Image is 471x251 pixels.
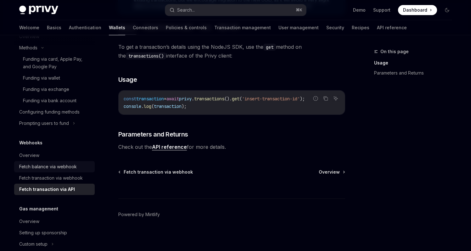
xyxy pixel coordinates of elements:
[352,20,369,35] a: Recipes
[353,7,366,13] a: Demo
[19,174,83,182] div: Fetch transaction via webhook
[14,106,95,118] a: Configuring funding methods
[19,139,42,147] h5: Webhooks
[278,20,319,35] a: User management
[136,96,164,102] span: transaction
[177,6,195,14] div: Search...
[300,96,305,102] span: );
[194,96,224,102] span: transactions
[19,205,58,213] h5: Gas management
[19,108,80,116] div: Configuring funding methods
[144,103,151,109] span: log
[164,96,166,102] span: =
[14,95,95,106] a: Funding via bank account
[311,94,320,103] button: Report incorrect code
[23,97,76,104] div: Funding via bank account
[124,103,141,109] span: console
[152,144,187,150] a: API reference
[380,48,409,55] span: On this page
[141,103,144,109] span: .
[192,96,194,102] span: .
[23,55,91,70] div: Funding via card, Apple Pay, and Google Pay
[319,169,340,175] span: Overview
[19,229,67,237] div: Setting up sponsorship
[398,5,437,15] a: Dashboard
[23,86,69,93] div: Funding via exchange
[118,142,345,151] span: Check out the for more details.
[124,96,136,102] span: const
[374,58,457,68] a: Usage
[14,184,95,195] a: Fetch transaction via API
[118,130,188,139] span: Parameters and Returns
[69,20,101,35] a: Authentication
[14,172,95,184] a: Fetch transaction via webhook
[19,186,75,193] div: Fetch transaction via API
[166,96,179,102] span: await
[214,20,271,35] a: Transaction management
[14,150,95,161] a: Overview
[19,152,39,159] div: Overview
[232,96,239,102] span: get
[322,94,330,103] button: Copy the contents from the code block
[19,20,39,35] a: Welcome
[296,8,302,13] span: ⌘ K
[179,96,192,102] span: privy
[374,68,457,78] a: Parameters and Returns
[242,96,300,102] span: 'insert-transaction-id'
[151,103,154,109] span: (
[403,7,427,13] span: Dashboard
[319,169,345,175] a: Overview
[14,84,95,95] a: Funding via exchange
[118,211,160,218] a: Powered by Mintlify
[19,6,58,14] img: dark logo
[47,20,61,35] a: Basics
[332,94,340,103] button: Ask AI
[14,72,95,84] a: Funding via wallet
[14,161,95,172] a: Fetch balance via webhook
[124,169,193,175] span: Fetch transaction via webhook
[373,7,390,13] a: Support
[263,44,276,51] code: get
[14,227,95,238] a: Setting up sponsorship
[19,163,77,170] div: Fetch balance via webhook
[19,44,37,52] div: Methods
[19,218,39,225] div: Overview
[165,4,306,16] button: Search...⌘K
[19,240,48,248] div: Custom setup
[224,96,232,102] span: ().
[154,103,182,109] span: transaction
[326,20,344,35] a: Security
[182,103,187,109] span: );
[166,20,207,35] a: Policies & controls
[14,53,95,72] a: Funding via card, Apple Pay, and Google Pay
[442,5,452,15] button: Toggle dark mode
[133,20,158,35] a: Connectors
[119,169,193,175] a: Fetch transaction via webhook
[377,20,407,35] a: API reference
[239,96,242,102] span: (
[126,53,166,59] code: transactions()
[19,120,69,127] div: Prompting users to fund
[109,20,125,35] a: Wallets
[23,74,60,82] div: Funding via wallet
[118,42,345,60] span: To get a transaction’s details using the NodeJS SDK, use the method on the interface of the Privy...
[118,75,137,84] span: Usage
[14,216,95,227] a: Overview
